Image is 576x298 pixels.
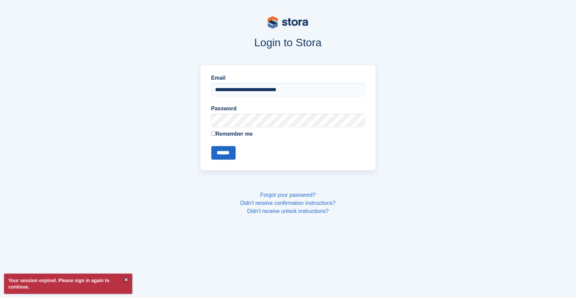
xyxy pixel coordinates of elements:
[211,74,365,82] label: Email
[211,130,365,138] label: Remember me
[71,36,505,49] h1: Login to Stora
[268,16,308,29] img: stora-logo-53a41332b3708ae10de48c4981b4e9114cc0af31d8433b30ea865607fb682f29.svg
[260,192,316,198] a: Forgot your password?
[247,208,329,214] a: Didn't receive unlock instructions?
[211,131,216,136] input: Remember me
[240,200,336,206] a: Didn't receive confirmation instructions?
[4,274,132,294] p: Your session expired. Please sign in again to continue.
[211,105,365,113] label: Password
